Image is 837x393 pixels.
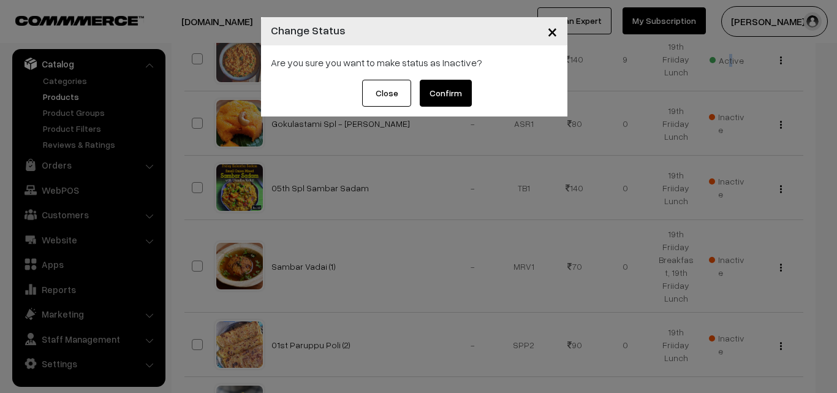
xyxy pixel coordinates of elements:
button: Confirm [420,80,472,107]
div: Are you sure you want to make status as Inactive? [271,55,558,70]
h4: Change Status [271,22,346,39]
span: × [547,20,558,42]
button: Close [537,12,567,50]
button: Close [362,80,411,107]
